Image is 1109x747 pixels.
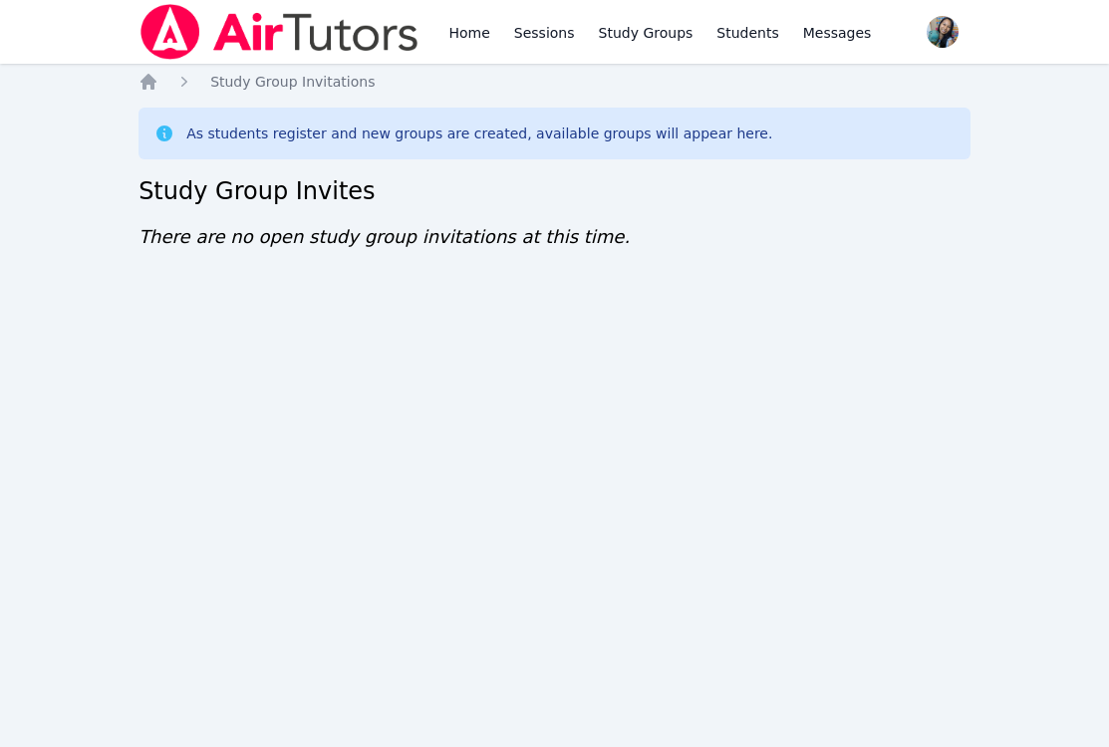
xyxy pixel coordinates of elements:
[139,4,420,60] img: Air Tutors
[139,72,970,92] nav: Breadcrumb
[210,74,375,90] span: Study Group Invitations
[803,23,872,43] span: Messages
[186,124,772,143] div: As students register and new groups are created, available groups will appear here.
[139,175,970,207] h2: Study Group Invites
[210,72,375,92] a: Study Group Invitations
[139,226,630,247] span: There are no open study group invitations at this time.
